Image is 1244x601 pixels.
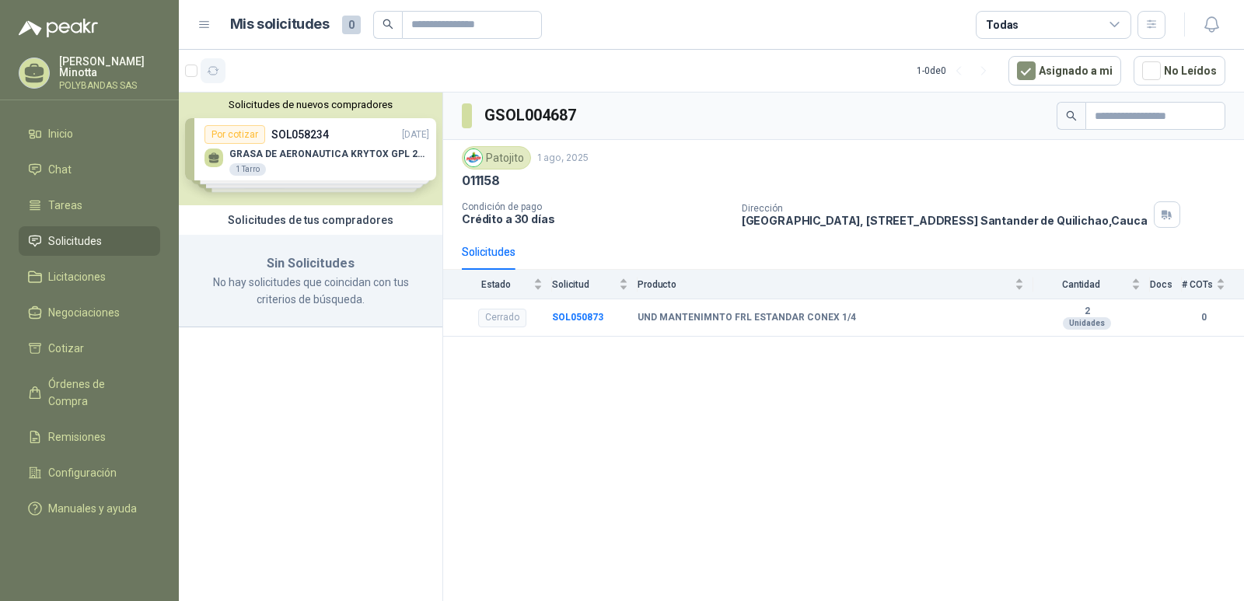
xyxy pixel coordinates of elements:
span: # COTs [1182,279,1213,290]
span: Inicio [48,125,73,142]
a: Inicio [19,119,160,149]
div: Unidades [1063,317,1111,330]
p: Condición de pago [462,201,729,212]
th: Cantidad [1033,270,1150,299]
b: 0 [1182,310,1225,325]
b: 2 [1033,306,1141,318]
h1: Mis solicitudes [230,13,330,36]
div: Solicitudes de tus compradores [179,205,442,235]
span: 0 [342,16,361,34]
span: Licitaciones [48,268,106,285]
span: search [383,19,393,30]
a: Cotizar [19,334,160,363]
button: Solicitudes de nuevos compradores [185,99,436,110]
a: Órdenes de Compra [19,369,160,416]
h3: Sin Solicitudes [197,253,424,274]
th: Docs [1150,270,1182,299]
p: No hay solicitudes que coincidan con tus criterios de búsqueda. [197,274,424,308]
th: Estado [443,270,552,299]
span: Solicitud [552,279,616,290]
span: Órdenes de Compra [48,376,145,410]
div: 1 - 0 de 0 [917,58,996,83]
a: Chat [19,155,160,184]
span: Tareas [48,197,82,214]
span: Cantidad [1033,279,1128,290]
p: POLYBANDAS SAS [59,81,160,90]
a: Licitaciones [19,262,160,292]
div: Cerrado [478,309,526,327]
span: Manuales y ayuda [48,500,137,517]
p: Dirección [742,203,1148,214]
h3: GSOL004687 [484,103,578,128]
img: Company Logo [465,149,482,166]
span: Producto [638,279,1012,290]
a: Negociaciones [19,298,160,327]
a: Configuración [19,458,160,487]
span: Negociaciones [48,304,120,321]
p: Crédito a 30 días [462,212,729,225]
span: Cotizar [48,340,84,357]
span: Solicitudes [48,232,102,250]
th: # COTs [1182,270,1244,299]
a: SOL050873 [552,312,603,323]
a: Tareas [19,190,160,220]
b: UND MANTENIMNTO FRL ESTANDAR CONEX 1/4 [638,312,856,324]
div: Todas [986,16,1019,33]
th: Producto [638,270,1033,299]
th: Solicitud [552,270,638,299]
p: 1 ago, 2025 [537,151,589,166]
a: Solicitudes [19,226,160,256]
button: No Leídos [1134,56,1225,86]
p: [PERSON_NAME] Minotta [59,56,160,78]
div: Solicitudes [462,243,515,260]
span: Estado [462,279,530,290]
span: Configuración [48,464,117,481]
span: search [1066,110,1077,121]
div: Patojito [462,146,531,169]
a: Remisiones [19,422,160,452]
p: [GEOGRAPHIC_DATA], [STREET_ADDRESS] Santander de Quilichao , Cauca [742,214,1148,227]
img: Logo peakr [19,19,98,37]
p: 011158 [462,173,500,189]
span: Chat [48,161,72,178]
button: Asignado a mi [1008,56,1121,86]
a: Manuales y ayuda [19,494,160,523]
div: Solicitudes de nuevos compradoresPor cotizarSOL058234[DATE] GRASA DE AERONAUTICA KRYTOX GPL 207 (... [179,93,442,205]
span: Remisiones [48,428,106,446]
